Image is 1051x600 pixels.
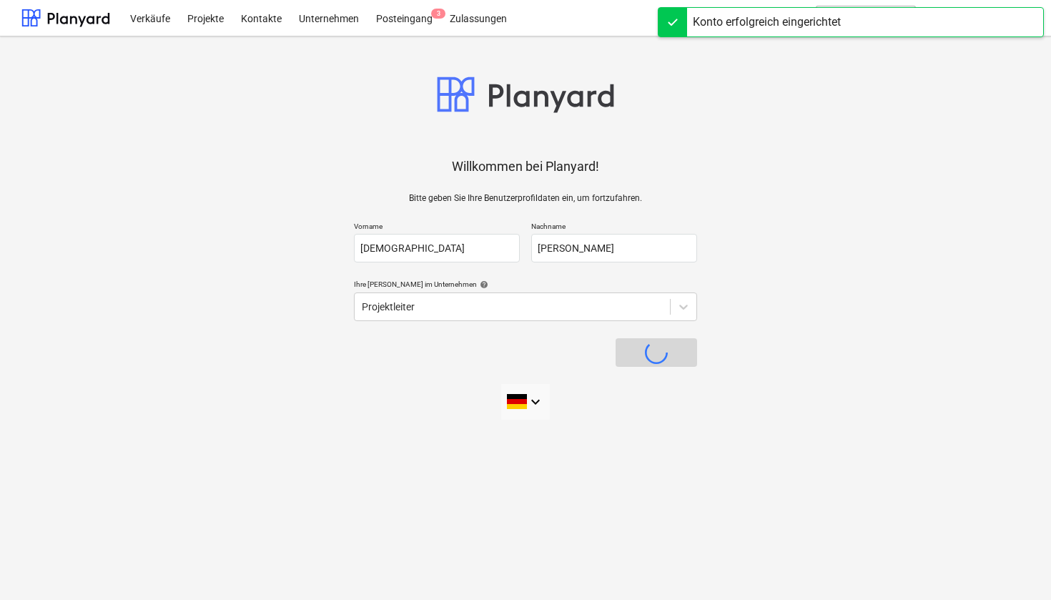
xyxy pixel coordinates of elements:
input: Vorname [354,234,520,262]
input: Nachname [531,234,697,262]
div: Chat-Widget [980,531,1051,600]
span: help [477,280,488,289]
iframe: Chat Widget [980,531,1051,600]
p: Bitte geben Sie Ihre Benutzerprofildaten ein, um fortzufahren. [409,192,642,205]
p: Willkommen bei Planyard! [452,158,599,175]
span: 3 [431,9,445,19]
p: Nachname [531,222,697,234]
i: keyboard_arrow_down [527,393,544,410]
p: Vorname [354,222,520,234]
div: Konto erfolgreich eingerichtet [693,14,841,31]
div: Ihre [PERSON_NAME] im Unternehmen [354,280,697,289]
